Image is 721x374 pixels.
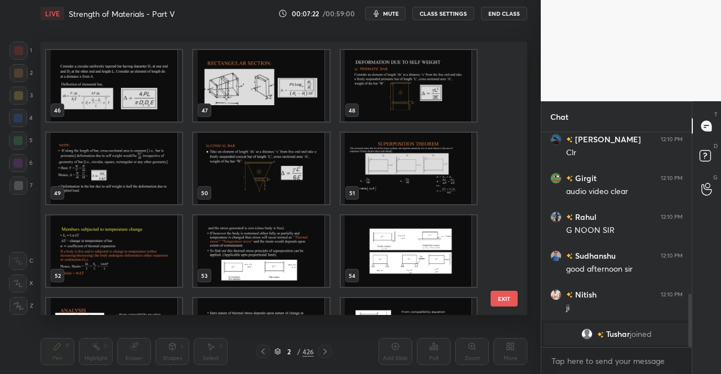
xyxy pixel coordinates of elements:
[661,175,683,182] div: 12:10 PM
[714,142,718,150] p: D
[541,132,692,348] div: grid
[491,291,518,307] button: EXIT
[283,348,295,355] div: 2
[341,215,477,287] img: 1759213663H7R7RN.pdf
[573,211,597,223] h6: Rahul
[412,7,474,20] button: CLASS SETTINGS
[566,253,573,259] img: no-rating-badge.077c3623.svg
[661,136,683,143] div: 12:10 PM
[10,64,33,82] div: 2
[481,7,527,20] button: End Class
[46,50,182,121] img: 1759213663H7R7RN.pdf
[566,225,683,236] div: G NOON SIR
[302,346,314,357] div: 426
[10,297,33,315] div: Z
[341,133,477,204] img: 1759213663H7R7RN.pdf
[9,109,33,127] div: 4
[550,250,562,262] img: 2310f26a01f1451db1737067555323cb.jpg
[9,274,33,292] div: X
[541,102,577,132] p: Chat
[661,253,683,259] div: 12:10 PM
[581,328,593,340] img: default.png
[566,137,573,143] img: no-rating-badge.077c3623.svg
[10,42,32,60] div: 1
[41,42,508,315] div: grid
[46,215,182,287] img: 1759213663H7R7RN.pdf
[606,330,630,339] span: Tushar
[566,175,573,182] img: no-rating-badge.077c3623.svg
[550,134,562,145] img: c78d1934e29d4a098c69d15d220aae07.jpg
[714,110,718,119] p: T
[550,289,562,300] img: 25161cd813f44d8bbfdb517769f7c2be.jpg
[573,250,616,262] h6: Sudhanshu
[566,147,683,159] div: Clr
[573,289,597,300] h6: Nitish
[713,173,718,182] p: G
[341,50,477,121] img: 1759213663H7R7RN.pdf
[566,264,683,275] div: good afternoon sir
[10,177,33,195] div: 7
[9,154,33,172] div: 6
[10,87,33,105] div: 3
[661,214,683,220] div: 12:10 PM
[193,133,329,204] img: 1759213663H7R7RN.pdf
[566,303,683,314] div: ji
[46,133,182,204] img: 1759213663H7R7RN.pdf
[573,133,641,145] h6: [PERSON_NAME]
[193,215,329,287] img: 1759213663H7R7RN.pdf
[41,7,64,20] div: LIVE
[597,332,604,338] img: no-rating-badge.077c3623.svg
[365,7,406,20] button: mute
[566,186,683,197] div: audio video clear
[550,173,562,184] img: 25af717e05e349248a292ca7f9006c34.jpg
[573,172,597,184] h6: Girgit
[383,10,399,17] span: mute
[341,298,477,370] img: 1759213663H7R7RN.pdf
[193,50,329,121] img: 1759213663H7R7RN.pdf
[46,298,182,370] img: 1759213663H7R7RN.pdf
[9,132,33,150] div: 5
[550,211,562,223] img: 8bcfa07d66804a6487053868e27987fe.jpg
[193,298,329,370] img: 1759213663H7R7RN.pdf
[297,348,300,355] div: /
[630,330,652,339] span: joined
[566,214,573,220] img: no-rating-badge.077c3623.svg
[69,8,175,19] h4: Strength of Materials - Part V
[566,292,573,298] img: no-rating-badge.077c3623.svg
[9,252,33,270] div: C
[661,291,683,298] div: 12:10 PM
